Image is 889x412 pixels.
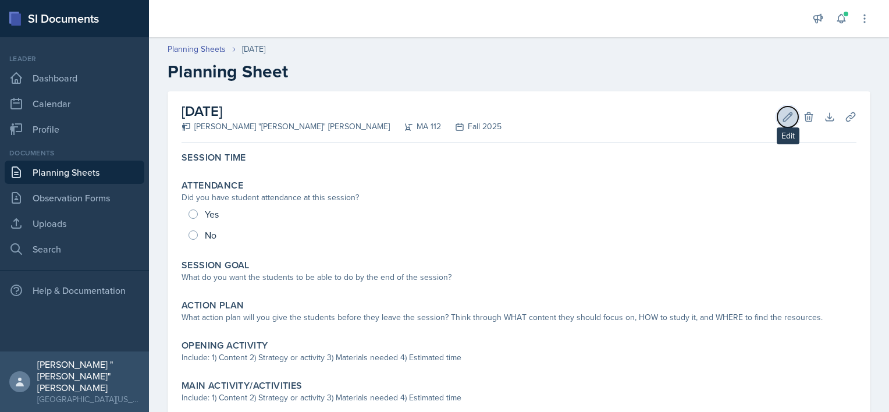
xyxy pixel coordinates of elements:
a: Dashboard [5,66,144,90]
label: Session Time [182,152,246,164]
div: Documents [5,148,144,158]
label: Attendance [182,180,243,191]
a: Observation Forms [5,186,144,209]
div: Include: 1) Content 2) Strategy or activity 3) Materials needed 4) Estimated time [182,392,856,404]
div: MA 112 [390,120,441,133]
div: Fall 2025 [441,120,502,133]
a: Planning Sheets [5,161,144,184]
div: [PERSON_NAME] "[PERSON_NAME]" [PERSON_NAME] [37,358,140,393]
h2: [DATE] [182,101,502,122]
a: Profile [5,118,144,141]
a: Search [5,237,144,261]
label: Opening Activity [182,340,268,351]
a: Uploads [5,212,144,235]
label: Main Activity/Activities [182,380,303,392]
div: What action plan will you give the students before they leave the session? Think through WHAT con... [182,311,856,324]
label: Action Plan [182,300,244,311]
div: Leader [5,54,144,64]
div: [DATE] [242,43,265,55]
div: [PERSON_NAME] "[PERSON_NAME]" [PERSON_NAME] [182,120,390,133]
a: Planning Sheets [168,43,226,55]
div: Help & Documentation [5,279,144,302]
button: Edit [777,106,798,127]
div: Did you have student attendance at this session? [182,191,856,204]
h2: Planning Sheet [168,61,870,82]
div: What do you want the students to be able to do by the end of the session? [182,271,856,283]
label: Session Goal [182,260,250,271]
div: [GEOGRAPHIC_DATA][US_STATE] in [GEOGRAPHIC_DATA] [37,393,140,405]
a: Calendar [5,92,144,115]
div: Include: 1) Content 2) Strategy or activity 3) Materials needed 4) Estimated time [182,351,856,364]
